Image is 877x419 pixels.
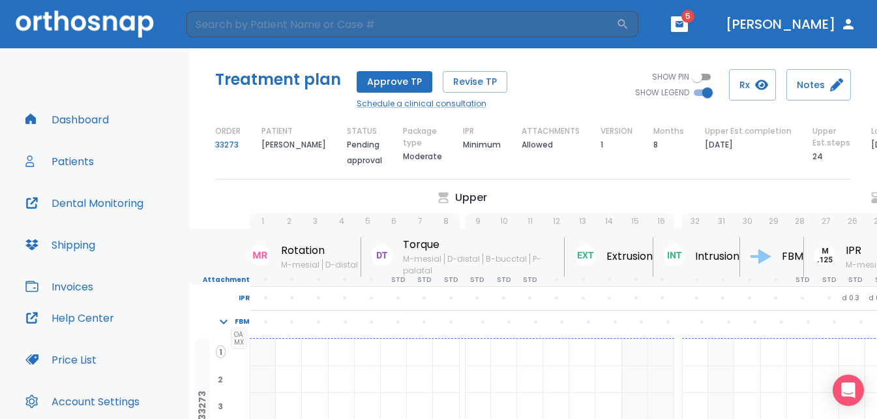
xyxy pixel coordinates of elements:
span: SHOW LEGEND [635,87,689,99]
p: Pending approval [347,137,382,168]
p: ATTACHMENTS [522,125,580,137]
p: STD [391,274,405,286]
a: Schedule a clinical consultation [357,98,507,110]
button: Approve TP [357,71,432,93]
p: 8 [443,215,449,227]
p: Attachment [189,274,250,286]
p: Extrusion [606,249,653,264]
span: 1 [216,345,226,358]
p: 16 [657,215,665,227]
button: Dental Monitoring [18,187,151,219]
div: extracted [648,339,674,366]
div: extracted [250,339,276,366]
p: 27 [822,215,831,227]
div: extracted [622,339,648,366]
p: STATUS [347,125,377,137]
p: 26 [848,215,857,227]
p: 11 [528,215,533,227]
button: Patients [18,146,102,177]
p: Torque [403,237,564,253]
p: STD [497,274,511,286]
p: 28 [795,215,805,227]
span: 3 [215,400,226,412]
p: Upper [455,190,487,206]
p: Upper Est.completion [705,125,792,137]
p: Package type [403,125,442,149]
p: 9 [475,215,481,227]
p: IPR [189,292,250,304]
span: B-bucctal [483,253,529,264]
p: Intrusion [695,249,739,264]
span: 5 [681,10,694,23]
p: FBM [235,316,250,328]
p: STD [444,274,458,286]
p: 30 [743,215,752,227]
input: Search by Patient Name or Case # [186,11,616,37]
p: STD [822,274,836,286]
span: OA MX [231,328,247,349]
p: PATIENT [261,125,293,137]
p: Rotation [281,243,361,258]
p: 4 [339,215,344,227]
p: [PERSON_NAME] [261,137,326,153]
p: IPR [463,125,474,137]
p: 8 [653,137,658,153]
button: Dashboard [18,104,117,135]
p: 6 [391,215,396,227]
p: Months [653,125,684,137]
button: Notes [786,69,851,101]
button: Rx [729,69,776,101]
div: extracted [648,366,674,393]
p: 31 [718,215,725,227]
span: SHOW PIN [652,71,689,83]
p: STD [523,274,537,286]
p: Allowed [522,137,553,153]
h5: Treatment plan [215,69,341,90]
p: Minimum [463,137,501,153]
span: D-distal [444,253,483,264]
img: Orthosnap [16,10,154,37]
button: Account Settings [18,386,147,417]
a: 33273 [215,137,239,153]
p: 15 [631,215,639,227]
p: VERSION [601,125,632,137]
span: M-mesial [403,253,444,264]
button: Help Center [18,302,122,334]
button: Shipping [18,229,103,260]
p: 1 [601,137,603,153]
p: 24 [812,149,823,164]
span: M-mesial [281,259,322,270]
p: STD [848,274,862,286]
p: 3 [313,215,318,227]
button: Revise TP [443,71,507,93]
p: 14 [605,215,613,227]
p: 32 [691,215,700,227]
div: Open Intercom Messenger [833,375,864,406]
button: Price List [18,344,104,375]
p: 13 [579,215,586,227]
span: 2 [215,373,226,385]
div: extracted [708,366,734,393]
p: 29 [769,215,779,227]
p: 12 [553,215,560,227]
p: ORDER [215,125,241,137]
p: [DATE] [705,137,733,153]
button: Invoices [18,271,101,302]
p: 10 [500,215,508,227]
div: extracted [250,366,276,393]
p: 5 [365,215,370,227]
p: 2 [287,215,291,227]
p: STD [417,274,431,286]
p: d 0.3 [842,292,859,304]
p: STD [795,274,809,286]
p: 7 [418,215,423,227]
p: Upper Est.steps [812,125,850,149]
p: 1 [261,215,264,227]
